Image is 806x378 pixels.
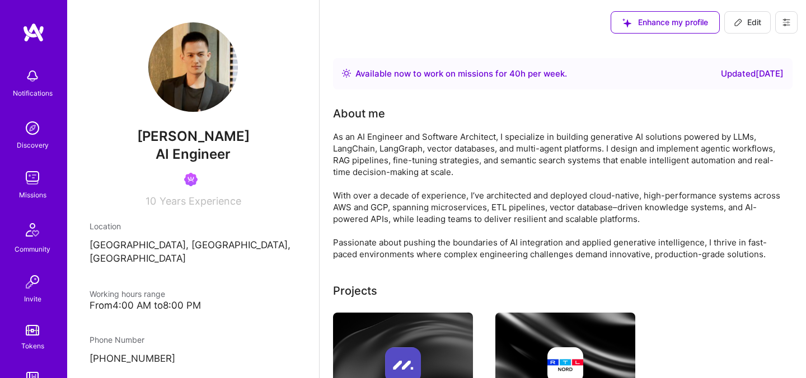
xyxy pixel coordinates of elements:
div: Available now to work on missions for h per week . [355,67,567,81]
div: Updated [DATE] [721,67,784,81]
div: Location [90,220,297,232]
img: discovery [21,117,44,139]
div: About me [333,105,385,122]
div: Projects [333,282,377,299]
img: bell [21,65,44,87]
span: Phone Number [90,335,144,344]
img: teamwork [21,167,44,189]
span: Enhance my profile [622,17,708,28]
span: [PERSON_NAME] [90,128,297,145]
img: tokens [26,325,39,336]
div: Invite [24,293,41,305]
button: Edit [724,11,771,34]
span: Edit [734,17,761,28]
img: Been on Mission [184,173,198,186]
img: Availability [342,69,351,78]
span: 10 [146,195,156,207]
span: AI Engineer [156,146,231,162]
img: logo [22,22,45,42]
span: 40 [509,68,521,79]
p: [PHONE_NUMBER] [90,352,297,366]
img: Invite [21,271,44,293]
div: Missions [19,189,46,201]
div: Discovery [17,139,49,151]
p: [GEOGRAPHIC_DATA], [GEOGRAPHIC_DATA], [GEOGRAPHIC_DATA] [90,239,297,266]
div: Notifications [13,87,53,99]
img: User Avatar [148,22,238,112]
div: Community [15,243,50,255]
i: icon SuggestedTeams [622,18,631,27]
img: Community [19,216,46,243]
div: From 4:00 AM to 8:00 PM [90,300,297,311]
span: Years Experience [160,195,241,207]
button: Enhance my profile [611,11,720,34]
span: Working hours range [90,289,165,299]
div: As an AI Engineer and Software Architect, I specialize in building generative AI solutions powere... [333,131,781,260]
div: Tokens [21,340,44,352]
